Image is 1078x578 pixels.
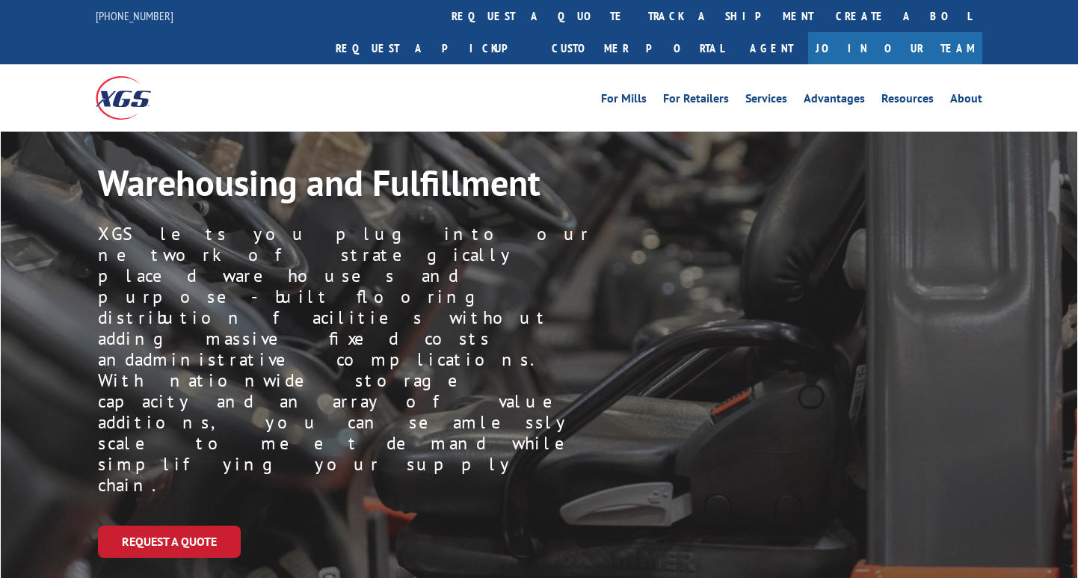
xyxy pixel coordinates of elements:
[98,162,1025,212] h1: Warehousing and Fulfillment
[601,93,647,109] a: For Mills
[663,93,729,109] a: For Retailers
[98,526,241,558] a: Request a Quote
[324,32,540,64] a: Request a pickup
[98,224,591,496] p: XGS lets you plug into our network of strategically placed warehouses and purpose-built flooring ...
[745,93,787,109] a: Services
[950,93,982,109] a: About
[735,32,808,64] a: Agent
[135,348,344,371] span: administrative c
[804,93,865,109] a: Advantages
[808,32,982,64] a: Join Our Team
[96,8,173,23] a: [PHONE_NUMBER]
[881,93,934,109] a: Resources
[540,32,735,64] a: Customer Portal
